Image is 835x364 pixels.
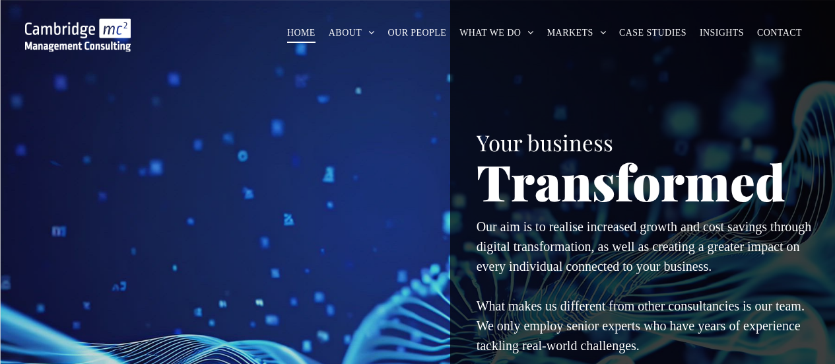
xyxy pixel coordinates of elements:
a: CASE STUDIES [613,22,693,43]
a: ABOUT [322,22,382,43]
a: INSIGHTS [693,22,751,43]
a: HOME [281,22,322,43]
a: OUR PEOPLE [382,22,453,43]
a: MARKETS [541,22,613,43]
a: WHAT WE DO [453,22,541,43]
span: Transformed [477,148,785,214]
a: CONTACT [751,22,809,43]
span: What makes us different from other consultancies is our team. We only employ senior experts who h... [477,299,805,353]
img: Go to Homepage [25,18,131,52]
span: Your business [477,127,613,157]
span: Our aim is to realise increased growth and cost savings through digital transformation, as well a... [477,219,812,273]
